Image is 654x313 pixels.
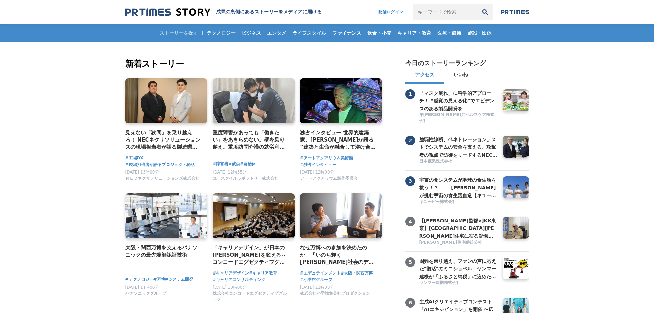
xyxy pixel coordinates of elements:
a: 独占インタビュー 世界的建築家、[PERSON_NAME]が語る ”建築と生命が融合して溶け合うような世界” アートアクアリウム美術館 GINZA コラボレーション作品「金魚の石庭」 [300,129,377,151]
h2: 新着ストーリー [125,58,383,70]
a: 「キャリアデザイン」が日本の[PERSON_NAME]を変える～コンコードエグゼクティブグループの挑戦 [213,244,289,266]
span: #キャリアコンサルティング [213,277,265,283]
img: prtimes [501,9,529,15]
span: #キャリアデザイン [213,270,249,277]
span: ヤンマー建機株式会社 [419,280,460,286]
h1: 成果の裏側にあるストーリーをメディアに届ける [216,9,322,15]
span: [DATE] 12時55分 [213,170,246,175]
input: キーワードで検索 [413,4,478,20]
a: ヤンマー建機株式会社 [419,280,497,287]
a: 医療・健康 [435,24,464,42]
a: #自治体 [240,161,256,167]
span: [DATE] 11時00分 [125,285,159,290]
button: 検索 [478,4,493,20]
a: #現場担当者が語るプロジェクト秘話 [125,161,195,168]
a: #独占インタビュー [300,161,336,168]
h3: 脆弱性診断、ペネトレーションテストでシステムの安全を支える。攻撃者の視点で防御をリードするNECの「リスクハンティングチーム」 [419,136,497,159]
span: [DATE] 13時00分 [125,170,159,175]
a: ＮＥＣネクサソリューションズ株式会社 [125,178,199,182]
a: 配信ログイン [371,4,410,20]
a: エンタメ [264,24,289,42]
h3: 【[PERSON_NAME]監督×JKK東京】[GEOGRAPHIC_DATA][PERSON_NAME]住宅に宿る記憶 昭和の暮らしと❝つながり❞が描く、これからの住まいのかたち [419,217,497,240]
span: パナソニックグループ [125,291,167,297]
span: #障害者 [213,161,228,167]
a: 日本電気株式会社 [419,158,497,165]
a: #工場DX [125,155,144,161]
span: ライフスタイル [290,30,329,36]
span: [PERSON_NAME]住宅供給公社 [419,239,482,245]
a: ユースタイルラボラトリー株式会社 [213,178,278,182]
a: 脆弱性診断、ペネトレーションテストでシステムの安全を支える。攻撃者の視点で防御をリードするNECの「リスクハンティングチーム」 [419,136,497,158]
a: #システム開発 [165,276,193,283]
a: [PERSON_NAME]住宅供給公社 [419,239,497,246]
a: パナソニックグループ [125,293,167,298]
a: ライフスタイル [290,24,329,42]
a: #エデュテインメント [300,270,341,277]
span: [DATE] 10時00分 [213,285,246,290]
a: 宇宙の食システムが地球の食生活を救う！？ —— [PERSON_NAME]が挑む宇宙の食生活創造【キユーピー ミライ研究員】 [419,176,497,198]
span: エンタメ [264,30,289,36]
a: キャリア・教育 [395,24,434,42]
a: 株式会社小学館集英社プロダクション [300,293,370,298]
a: キユーピー株式会社 [419,199,497,205]
a: なぜ万博への参加を決めたのか。「いのち輝く[PERSON_NAME]社会のデザイン」の実現に向けて、エデュテインメントの可能性を追求するプロジェクト。 [300,244,377,266]
span: 施設・団体 [465,30,494,36]
button: アクセス [405,67,444,84]
a: #テクノロジー [125,276,153,283]
img: 成果の裏側にあるストーリーをメディアに届ける [125,8,210,17]
a: テクノロジー [204,24,238,42]
a: 成果の裏側にあるストーリーをメディアに届ける 成果の裏側にあるストーリーをメディアに届ける [125,8,322,17]
a: 見えない「狭間」を乗り越えろ！ NECネクサソリューションズの現場担当者が語る製造業のDX成功の秘訣 [125,129,202,151]
span: [DATE] 12時00分 [300,170,334,175]
a: 第[PERSON_NAME]共ヘルスケア株式会社 [419,112,497,124]
a: #小学館グループ [300,277,332,283]
h3: 宇宙の食システムが地球の食生活を救う！？ —— [PERSON_NAME]が挑む宇宙の食生活創造【キユーピー ミライ研究員】 [419,176,497,199]
a: #アートアクアリウム美術館 [300,155,353,161]
a: 困難を乗り越え、ファンの声に応えた"復活"のミニショベル ヤンマー建機が「ふるさと納税」に込めた、ものづくりへの誇りと地域への想い [419,257,497,279]
h3: 困難を乗り越え、ファンの声に応えた"復活"のミニショベル ヤンマー建機が「ふるさと納税」に込めた、ものづくりへの誇りと地域への想い [419,257,497,280]
span: ファイナンス [330,30,364,36]
a: ファイナンス [330,24,364,42]
a: アートアクアリウム製作委員会 [300,178,358,182]
button: いいね [444,67,478,84]
span: 2 [405,136,415,145]
a: 施設・団体 [465,24,494,42]
span: 1 [405,89,415,99]
span: 3 [405,176,415,186]
a: #大阪・関西万博 [341,270,373,277]
a: #キャリア教育 [249,270,277,277]
span: 株式会社小学館集英社プロダクション [300,291,370,297]
a: 【[PERSON_NAME]監督×JKK東京】[GEOGRAPHIC_DATA][PERSON_NAME]住宅に宿る記憶 昭和の暮らしと❝つながり❞が描く、これからの住まいのかたち [419,217,497,239]
a: ビジネス [239,24,264,42]
span: キャリア・教育 [395,30,434,36]
a: #就労 [228,161,240,167]
a: 飲食・小売 [365,24,394,42]
a: 重度障害があっても「働きたい」をあきらめない。壁を乗り越え、重度訪問介護の就労利用を[PERSON_NAME][GEOGRAPHIC_DATA]で実現した経営者の挑戦。 [213,129,289,151]
span: アートアクアリウム製作委員会 [300,176,358,181]
span: 4 [405,217,415,226]
a: 大阪・関西万博を支えるパナソニックの最先端顔認証技術 [125,244,202,259]
span: キユーピー株式会社 [419,199,456,205]
span: ＮＥＣネクサソリューションズ株式会社 [125,176,199,181]
span: 飲食・小売 [365,30,394,36]
a: #万博 [153,276,165,283]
